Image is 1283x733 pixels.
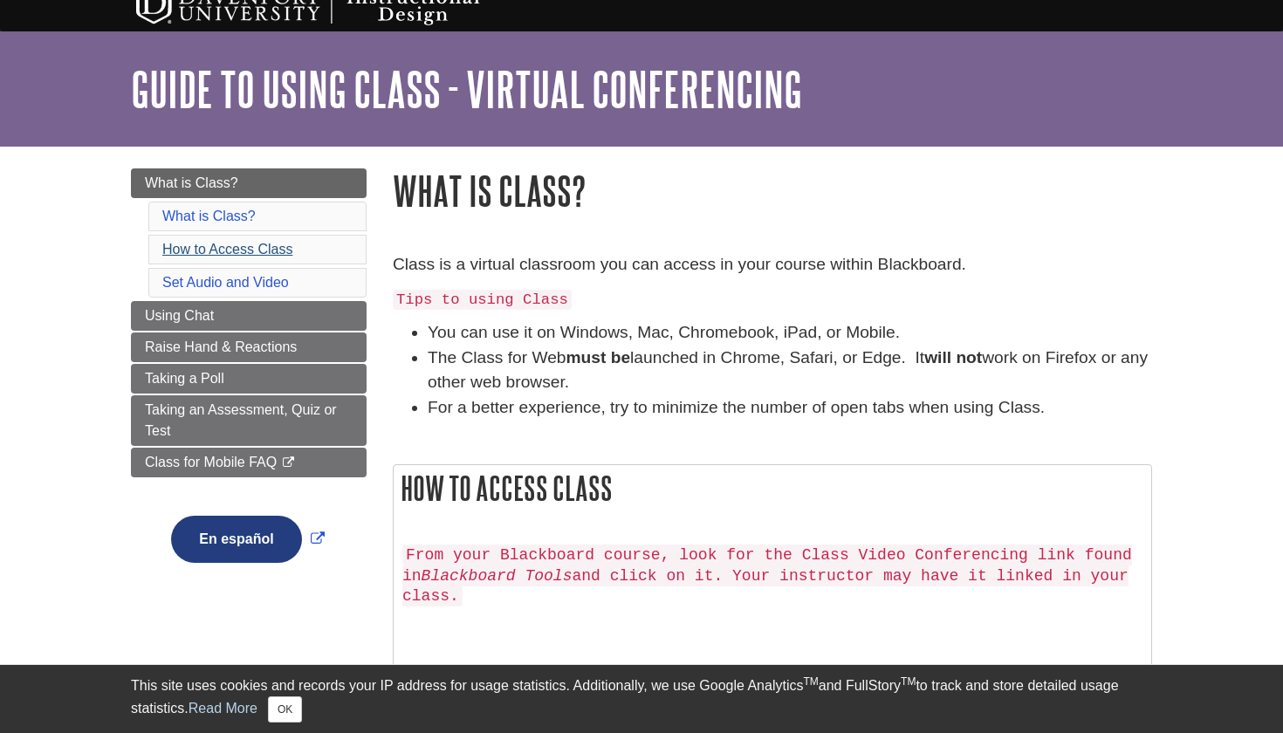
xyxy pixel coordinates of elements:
[566,348,631,366] strong: must be
[281,457,296,469] i: This link opens in a new window
[131,168,367,593] div: Guide Page Menu
[145,339,297,354] span: Raise Hand & Reactions
[145,371,224,386] span: Taking a Poll
[402,545,1132,607] code: From your Blackboard course, look for the Class Video Conferencing link found in and click on it....
[145,402,337,438] span: Taking an Assessment, Quiz or Test
[145,455,277,469] span: Class for Mobile FAQ
[171,516,301,563] button: En español
[393,252,1152,277] p: Class is a virtual classroom you can access in your course within Blackboard.
[131,675,1152,723] div: This site uses cookies and records your IP address for usage statistics. Additionally, we use Goo...
[145,308,214,323] span: Using Chat
[145,175,238,190] span: What is Class?
[189,701,257,716] a: Read More
[901,675,916,688] sup: TM
[131,332,367,362] a: Raise Hand & Reactions
[167,531,328,546] a: Link opens in new window
[131,395,367,446] a: Taking an Assessment, Quiz or Test
[393,290,572,310] code: Tips to using Class
[924,348,982,366] strong: will not
[131,364,367,394] a: Taking a Poll
[131,168,367,198] a: What is Class?
[268,696,302,723] button: Close
[428,395,1152,421] li: For a better experience, try to minimize the number of open tabs when using Class.
[428,320,1152,346] li: You can use it on Windows, Mac, Chromebook, iPad, or Mobile.
[131,62,802,116] a: Guide to Using Class - Virtual Conferencing
[162,275,289,290] a: Set Audio and Video
[162,242,292,257] a: How to Access Class
[394,465,1151,511] h2: How to Access Class
[131,301,367,331] a: Using Chat
[393,168,1152,213] h1: What is Class?
[803,675,818,688] sup: TM
[428,346,1152,396] li: The Class for Web launched in Chrome, Safari, or Edge. It work on Firefox or any other web browser.
[162,209,256,223] a: What is Class?
[131,448,367,477] a: Class for Mobile FAQ
[422,567,573,585] em: Blackboard Tools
